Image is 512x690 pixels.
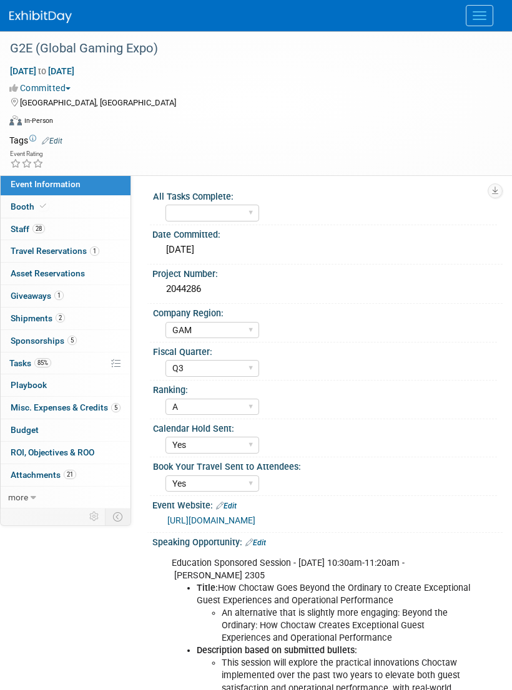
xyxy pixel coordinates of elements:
[1,173,130,195] a: Event Information
[153,304,497,319] div: Company Region:
[216,502,237,510] a: Edit
[167,515,255,525] a: [URL][DOMAIN_NAME]
[1,419,130,441] a: Budget
[11,202,49,211] span: Booth
[152,533,503,549] div: Speaking Opportunity:
[153,457,497,473] div: Book Your Travel Sent to Attendees:
[1,308,130,329] a: Shipments2
[245,538,266,547] a: Edit
[197,582,472,607] li: How Choctaw Goes Beyond the Ordinary to Create Exceptional Guest Experiences and Operational Perf...
[9,66,75,77] span: [DATE] [DATE]
[64,470,76,479] span: 21
[6,37,487,60] div: G2E (Global Gaming Expo)
[11,246,99,256] span: Travel Reservations
[8,492,28,502] span: more
[36,66,48,76] span: to
[11,268,85,278] span: Asset Reservations
[9,134,62,147] td: Tags
[40,203,46,210] i: Booth reservation complete
[1,218,130,240] a: Staff28
[11,470,76,480] span: Attachments
[11,336,77,346] span: Sponsorships
[90,246,99,256] span: 1
[9,115,22,125] img: Format-Inperson.png
[162,240,493,260] div: [DATE]
[153,419,497,435] div: Calendar Hold Sent:
[152,265,503,280] div: Project Number:
[34,358,51,367] span: 85%
[11,447,94,457] span: ROI, Objectives & ROO
[466,5,493,26] button: Menu
[152,225,503,241] div: Date Committed:
[153,343,497,358] div: Fiscal Quarter:
[24,116,53,125] div: In-Person
[9,358,51,368] span: Tasks
[11,402,121,412] span: Misc. Expenses & Credits
[10,151,44,157] div: Event Rating
[1,442,130,464] a: ROI, Objectives & ROO
[11,380,47,390] span: Playbook
[11,224,45,234] span: Staff
[84,508,106,525] td: Personalize Event Tab Strip
[1,240,130,262] a: Travel Reservations1
[1,285,130,307] a: Giveaways1
[1,330,130,352] a: Sponsorships5
[153,187,497,203] div: All Tasks Complete:
[11,179,81,189] span: Event Information
[153,381,497,396] div: Ranking:
[32,224,45,233] span: 28
[54,291,64,300] span: 1
[1,263,130,284] a: Asset Reservations
[162,279,493,299] div: 2044286
[197,583,218,593] b: Title:
[1,464,130,486] a: Attachments21
[9,82,76,94] button: Committed
[67,336,77,345] span: 5
[1,487,130,508] a: more
[11,425,39,435] span: Budget
[1,397,130,419] a: Misc. Expenses & Credits5
[111,403,121,412] span: 5
[1,196,130,218] a: Booth
[9,11,72,23] img: ExhibitDay
[222,607,472,644] li: An alternative that is slightly more engaging: Beyond the Ordinary: How Choctaw Creates Exception...
[42,137,62,145] a: Edit
[1,352,130,374] a: Tasks85%
[106,508,131,525] td: Toggle Event Tabs
[197,645,357,656] b: Description based on submitted bullets:
[56,313,65,323] span: 2
[11,291,64,301] span: Giveaways
[11,313,65,323] span: Shipments
[1,374,130,396] a: Playbook
[9,114,496,132] div: Event Format
[20,98,176,107] span: [GEOGRAPHIC_DATA], [GEOGRAPHIC_DATA]
[152,496,503,512] div: Event Website:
